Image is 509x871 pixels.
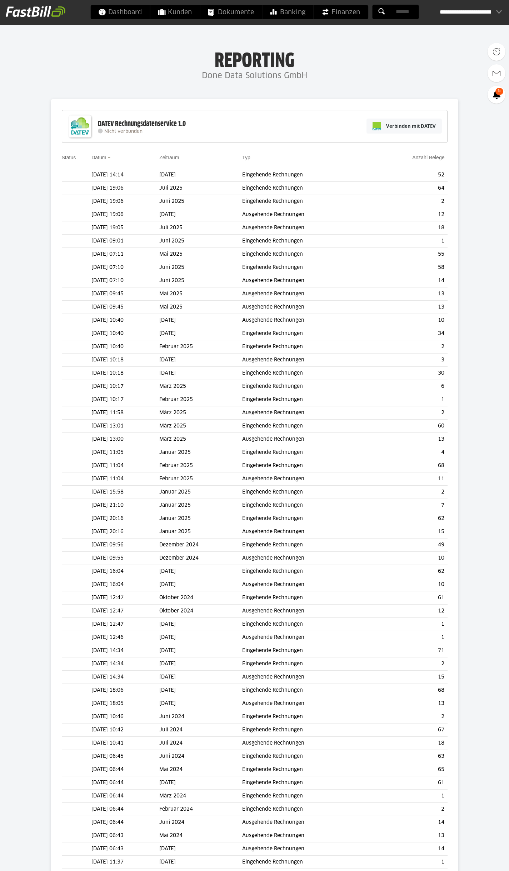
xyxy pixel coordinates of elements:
[242,182,373,195] td: Eingehende Rechnungen
[242,829,373,842] td: Ausgehende Rechnungen
[242,155,250,160] a: Typ
[373,274,447,287] td: 14
[159,697,242,710] td: [DATE]
[159,512,242,525] td: Januar 2025
[373,618,447,631] td: 1
[159,539,242,552] td: Dezember 2024
[91,750,159,763] td: [DATE] 06:45
[108,157,112,159] img: sort_desc.gif
[91,565,159,578] td: [DATE] 16:04
[159,301,242,314] td: Mai 2025
[373,261,447,274] td: 58
[242,605,373,618] td: Ausgehende Rechnungen
[373,499,447,512] td: 7
[159,208,242,221] td: [DATE]
[242,750,373,763] td: Eingehende Rechnungen
[91,380,159,393] td: [DATE] 10:17
[62,155,76,160] a: Status
[373,235,447,248] td: 1
[242,274,373,287] td: Ausgehende Rechnungen
[270,5,305,19] span: Banking
[159,776,242,790] td: [DATE]
[159,671,242,684] td: [DATE]
[373,763,447,776] td: 65
[91,790,159,803] td: [DATE] 06:44
[373,697,447,710] td: 13
[91,340,159,354] td: [DATE] 10:40
[242,406,373,420] td: Ausgehende Rechnungen
[159,605,242,618] td: Oktober 2024
[373,803,447,816] td: 2
[159,354,242,367] td: [DATE]
[159,578,242,591] td: [DATE]
[242,248,373,261] td: Eingehende Rechnungen
[242,776,373,790] td: Eingehende Rechnungen
[373,195,447,208] td: 2
[242,790,373,803] td: Eingehende Rechnungen
[242,499,373,512] td: Eingehende Rechnungen
[242,221,373,235] td: Ausgehende Rechnungen
[314,5,368,19] a: Finanzen
[373,472,447,486] td: 11
[91,169,159,182] td: [DATE] 14:14
[373,750,447,763] td: 63
[242,657,373,671] td: Eingehende Rechnungen
[242,724,373,737] td: Eingehende Rechnungen
[159,737,242,750] td: Juli 2024
[71,50,438,69] h1: Reporting
[242,301,373,314] td: Ausgehende Rechnungen
[373,605,447,618] td: 12
[373,380,447,393] td: 6
[200,5,262,19] a: Dokumente
[373,182,447,195] td: 64
[159,472,242,486] td: Februar 2025
[91,182,159,195] td: [DATE] 19:06
[242,380,373,393] td: Eingehende Rechnungen
[373,122,381,130] img: pi-datev-logo-farbig-24.svg
[91,235,159,248] td: [DATE] 09:01
[242,856,373,869] td: Eingehende Rechnungen
[242,710,373,724] td: Eingehende Rechnungen
[91,697,159,710] td: [DATE] 18:05
[91,393,159,406] td: [DATE] 10:17
[373,790,447,803] td: 1
[373,314,447,327] td: 10
[159,195,242,208] td: Juni 2025
[386,122,436,130] span: Verbinden mit DATEV
[242,327,373,340] td: Eingehende Rechnungen
[91,155,106,160] a: Datum
[159,274,242,287] td: Juni 2025
[242,552,373,565] td: Ausgehende Rechnungen
[373,737,447,750] td: 18
[159,340,242,354] td: Februar 2025
[242,644,373,657] td: Eingehende Rechnungen
[366,119,442,134] a: Verbinden mit DATEV
[159,684,242,697] td: [DATE]
[91,724,159,737] td: [DATE] 10:42
[159,631,242,644] td: [DATE]
[91,354,159,367] td: [DATE] 10:18
[373,393,447,406] td: 1
[91,512,159,525] td: [DATE] 20:16
[373,724,447,737] td: 67
[159,287,242,301] td: Mai 2025
[159,380,242,393] td: März 2025
[242,684,373,697] td: Eingehende Rechnungen
[91,644,159,657] td: [DATE] 14:34
[242,525,373,539] td: Ausgehende Rechnungen
[159,525,242,539] td: Januar 2025
[242,340,373,354] td: Eingehende Rechnungen
[373,367,447,380] td: 30
[91,525,159,539] td: [DATE] 20:16
[91,314,159,327] td: [DATE] 10:40
[242,763,373,776] td: Eingehende Rechnungen
[150,5,200,19] a: Kunden
[159,235,242,248] td: Juni 2025
[495,88,503,95] span: 5
[373,552,447,565] td: 10
[488,86,505,104] a: 5
[159,261,242,274] td: Juni 2025
[91,472,159,486] td: [DATE] 11:04
[159,750,242,763] td: Juni 2024
[373,631,447,644] td: 1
